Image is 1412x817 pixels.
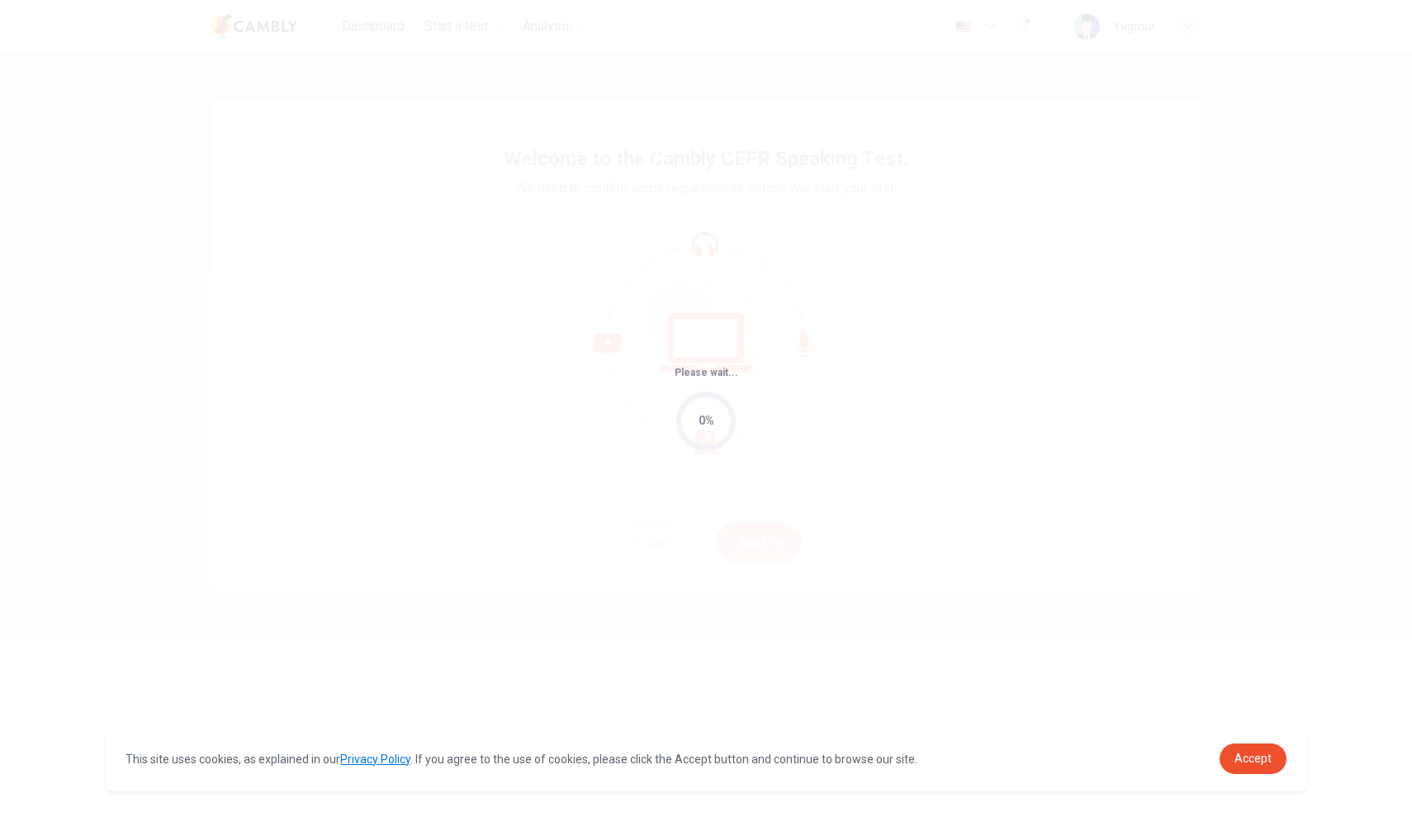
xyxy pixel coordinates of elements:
div: cookieconsent [106,727,1306,791]
span: This site uses cookies, as explained in our . If you agree to the use of cookies, please click th... [126,753,917,766]
span: Accept [1234,752,1272,765]
div: 0% [699,411,714,430]
a: Privacy Policy [340,753,410,766]
a: dismiss cookie message [1220,743,1286,774]
span: Please wait... [675,367,738,378]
